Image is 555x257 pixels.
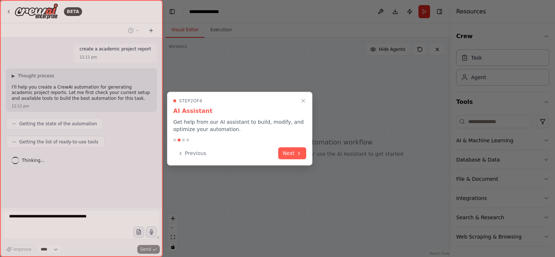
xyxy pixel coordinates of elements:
[278,147,306,159] button: Next
[173,107,306,115] h3: AI Assistant
[173,118,306,133] p: Get help from our AI assistant to build, modify, and optimize your automation.
[167,7,177,17] button: Hide left sidebar
[173,147,211,159] button: Previous
[179,98,202,104] span: Step 2 of 4
[299,97,308,105] button: Close walkthrough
